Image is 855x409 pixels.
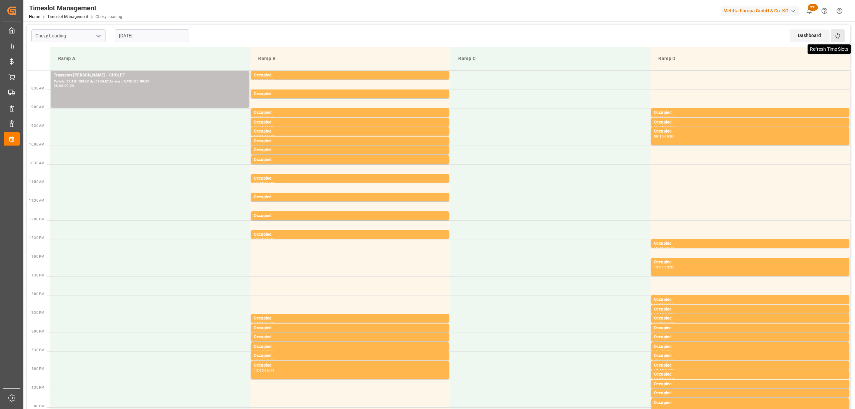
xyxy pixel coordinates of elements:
div: 10:00 [254,154,264,157]
div: Occupied [254,315,446,322]
div: 14:30 [654,322,664,325]
div: 15:15 [265,341,274,344]
div: Occupied [254,344,446,350]
div: Occupied [654,259,846,266]
div: Dashboard [790,29,830,42]
div: Occupied [654,400,846,406]
span: 12:00 PM [29,217,44,221]
div: Occupied [654,128,846,135]
div: - [264,219,265,222]
div: - [264,182,265,185]
span: 4:30 PM [31,386,44,389]
div: Occupied [654,240,846,247]
div: Occupied [654,119,846,126]
button: Help Center [817,3,832,18]
span: 3:00 PM [31,330,44,333]
div: - [264,135,265,138]
div: - [264,369,265,372]
div: 09:15 [654,126,664,129]
div: Ramp C [456,52,645,65]
div: Occupied [254,91,446,97]
div: - [664,135,665,138]
div: - [264,97,265,100]
div: 09:30 [265,126,274,129]
span: 2:00 PM [31,292,44,296]
div: 09:45 [254,145,264,148]
div: Ramp D [656,52,845,65]
div: 14:45 [265,322,274,325]
div: 11:00 [265,182,274,185]
div: 15:15 [254,350,264,353]
input: Type to search/select [31,29,106,42]
div: Occupied [254,128,446,135]
div: 15:00 [254,341,264,344]
div: - [664,126,665,129]
div: 15:45 [665,359,674,362]
div: Occupied [254,325,446,332]
div: 12:30 [654,247,664,250]
div: Occupied [254,213,446,219]
div: 09:00 [654,116,664,119]
span: 12:30 PM [29,236,44,240]
div: Occupied [254,175,446,182]
span: 1:30 PM [31,273,44,277]
div: - [264,238,265,241]
div: 08:30 [254,97,264,100]
div: - [664,116,665,119]
div: - [264,154,265,157]
div: - [664,313,665,316]
div: Melitta Europa GmbH & Co. KG [721,6,799,16]
div: - [664,247,665,250]
div: 16:15 [265,369,274,372]
div: Ramp B [255,52,445,65]
div: 10:15 [265,154,274,157]
div: Occupied [654,110,846,116]
div: Occupied [654,315,846,322]
div: 09:30 [254,135,264,138]
div: - [664,332,665,335]
div: 10:15 [254,163,264,166]
div: - [264,350,265,353]
div: - [264,322,265,325]
div: 09:15 [265,116,274,119]
div: 09:15 [254,126,264,129]
div: Occupied [254,138,446,145]
div: 10:00 [665,135,674,138]
div: - [664,303,665,306]
div: - [664,359,665,362]
div: Occupied [254,362,446,369]
div: 08:45 [265,97,274,100]
button: open menu [93,31,103,41]
div: - [664,341,665,344]
div: 10:45 [254,182,264,185]
span: 3:30 PM [31,348,44,352]
span: 10:30 AM [29,161,44,165]
button: show 107 new notifications [802,3,817,18]
div: 09:45 [265,135,274,138]
div: 14:15 [654,313,664,316]
div: 15:00 [265,332,274,335]
div: - [264,201,265,204]
div: - [264,116,265,119]
div: 15:00 [654,341,664,344]
div: - [264,163,265,166]
div: 16:30 [665,388,674,391]
div: - [664,378,665,381]
div: - [264,126,265,129]
div: 14:45 [254,332,264,335]
div: - [664,322,665,325]
div: Occupied [654,390,846,397]
div: 12:30 [265,238,274,241]
div: 10:00 [265,145,274,148]
span: 2:30 PM [31,311,44,315]
div: 14:45 [665,322,674,325]
div: 11:45 [254,219,264,222]
span: 10:00 AM [29,143,44,146]
div: 09:30 [665,126,674,129]
div: Occupied [254,72,446,79]
div: Timeslot Management [29,3,122,13]
div: 11:30 [265,201,274,204]
div: 09:30 [654,135,664,138]
div: Occupied [654,381,846,388]
div: 15:15 [665,341,674,344]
